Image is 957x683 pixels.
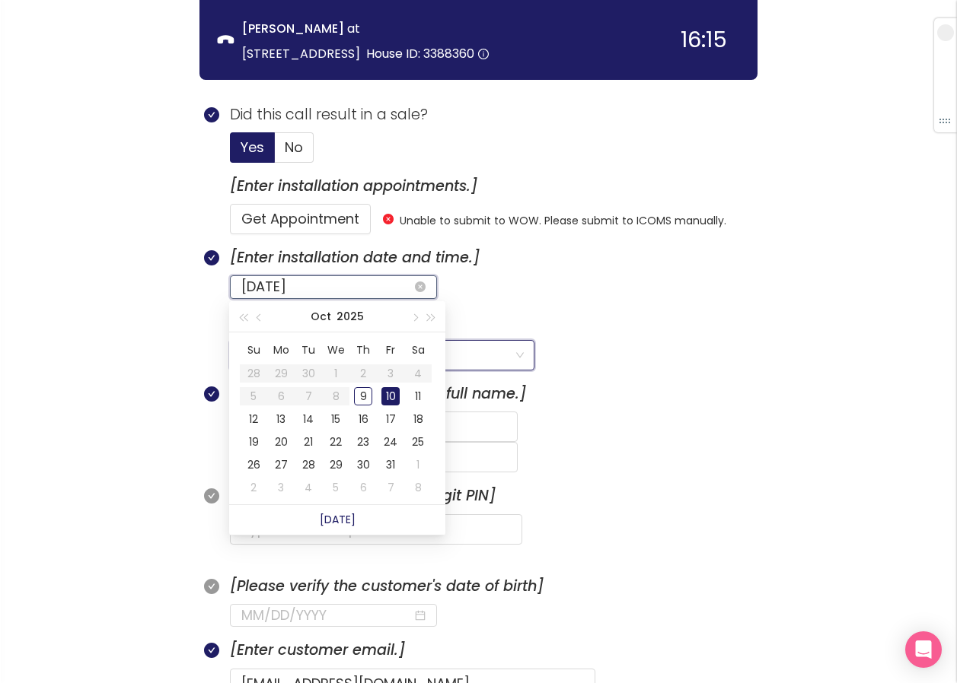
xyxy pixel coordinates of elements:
[322,430,349,453] td: 2025-10-22
[267,453,295,476] td: 2025-10-27
[327,478,345,497] div: 5
[242,20,344,37] strong: [PERSON_NAME]
[404,430,432,453] td: 2025-10-25
[241,276,413,297] input: 10/10/2025
[244,456,263,474] div: 26
[404,338,432,362] th: Sa
[905,631,942,668] div: Open Intercom Messenger
[327,410,345,428] div: 15
[366,45,474,62] span: House ID: 3388360
[295,338,322,362] th: Tu
[285,138,303,157] span: No
[409,456,427,474] div: 1
[354,478,372,497] div: 6
[327,433,345,451] div: 22
[337,301,364,332] button: 2025
[377,338,404,362] th: Fr
[267,430,295,453] td: 2025-10-20
[327,456,345,474] div: 29
[381,478,400,497] div: 7
[230,576,544,596] i: [Please verify the customer's date of birth]
[267,476,295,499] td: 2025-11-03
[415,281,426,292] span: close-circle
[322,476,349,499] td: 2025-11-05
[204,579,219,594] span: check-circle
[381,387,400,405] div: 10
[320,512,356,527] a: [DATE]
[244,433,263,451] div: 19
[204,643,219,658] span: check-circle
[381,456,400,474] div: 31
[349,453,377,476] td: 2025-10-30
[349,385,377,408] td: 2025-10-09
[299,410,317,428] div: 14
[204,488,219,504] span: check-circle
[240,338,267,362] th: Su
[354,387,372,405] div: 9
[241,605,413,626] input: MM/DD/YYYY
[354,410,372,428] div: 16
[377,453,404,476] td: 2025-10-31
[241,138,264,157] span: Yes
[349,408,377,430] td: 2025-10-16
[322,408,349,430] td: 2025-10-15
[404,408,432,430] td: 2025-10-18
[295,476,322,499] td: 2025-11-04
[681,29,727,51] div: 16:15
[322,338,349,362] th: We
[230,176,477,196] i: [Enter installation appointments.]
[204,250,219,265] span: check-circle
[267,408,295,430] td: 2025-10-13
[311,301,331,332] button: Oct
[242,20,360,62] span: at [STREET_ADDRESS]
[240,430,267,453] td: 2025-10-19
[404,476,432,499] td: 2025-11-08
[272,433,290,451] div: 20
[404,385,432,408] td: 2025-10-11
[204,386,219,402] span: check-circle
[377,408,404,430] td: 2025-10-17
[354,456,372,474] div: 30
[377,476,404,499] td: 2025-11-07
[230,247,480,268] i: [Enter installation date and time.]
[381,433,400,451] div: 24
[230,103,758,126] p: Did this call result in a sale?
[267,338,295,362] th: Mo
[322,453,349,476] td: 2025-10-29
[240,408,267,430] td: 2025-10-12
[400,214,726,227] span: Unable to submit to WOW. Please submit to ICOMS manually.
[377,385,404,408] td: 2025-10-10
[295,408,322,430] td: 2025-10-14
[381,410,400,428] div: 17
[295,453,322,476] td: 2025-10-28
[409,387,427,405] div: 11
[299,433,317,451] div: 21
[299,478,317,497] div: 4
[244,478,263,497] div: 2
[272,478,290,497] div: 3
[383,214,394,224] span: close-circle
[349,476,377,499] td: 2025-11-06
[377,430,404,453] td: 2025-10-24
[409,433,427,451] div: 25
[299,456,317,474] div: 28
[230,204,371,234] button: Get Appointment
[204,107,219,122] span: check-circle
[240,453,267,476] td: 2025-10-26
[272,410,290,428] div: 13
[409,478,427,497] div: 8
[349,338,377,362] th: Th
[409,410,427,428] div: 18
[230,311,758,334] p: Installation Time
[218,33,234,49] span: phone
[240,476,267,499] td: 2025-11-02
[349,430,377,453] td: 2025-10-23
[354,433,372,451] div: 23
[295,430,322,453] td: 2025-10-21
[272,456,290,474] div: 27
[404,453,432,476] td: 2025-11-01
[244,410,263,428] div: 12
[230,640,405,660] i: [Enter customer email.]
